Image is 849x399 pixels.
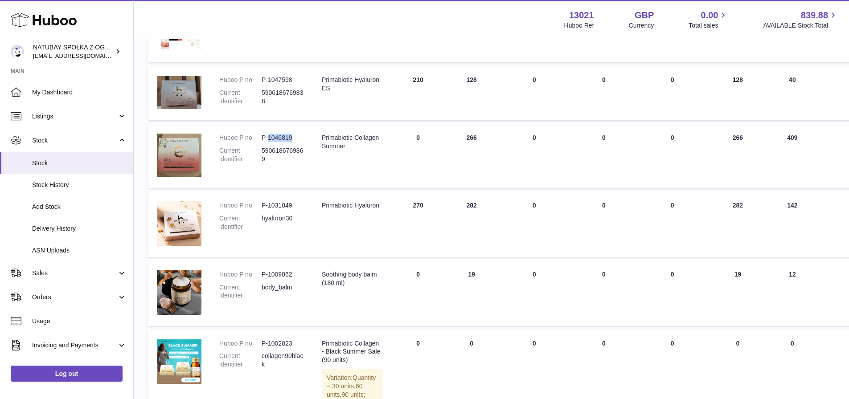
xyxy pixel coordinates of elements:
[262,134,304,142] dd: P-1046819
[322,201,382,210] div: Primabiotic Hyaluron
[32,317,127,326] span: Usage
[708,261,768,326] td: 19
[32,341,117,350] span: Invoicing and Payments
[445,261,498,326] td: 19
[701,9,718,21] span: 0.00
[219,89,262,106] dt: Current identifier
[768,125,816,188] td: 409
[498,125,570,188] td: 0
[33,43,113,60] div: NATUBAY SPÓŁKA Z OGRANICZONĄ ODPOWIEDZIALNOŚCIĄ
[570,261,637,326] td: 0
[768,261,816,326] td: 12
[445,192,498,257] td: 282
[708,125,768,188] td: 266
[262,283,304,300] dd: body_balm
[262,214,304,231] dd: hyaluron30
[262,89,304,106] dd: 5906186769838
[32,88,127,97] span: My Dashboard
[32,159,127,167] span: Stock
[219,352,262,369] dt: Current identifier
[33,52,131,59] span: [EMAIL_ADDRESS][DOMAIN_NAME]
[262,76,304,84] dd: P-1047598
[708,67,768,120] td: 128
[498,192,570,257] td: 0
[157,76,201,109] img: product image
[32,246,127,255] span: ASN Uploads
[262,201,304,210] dd: P-1031849
[391,125,445,188] td: 0
[262,352,304,369] dd: collagen90black
[570,67,637,120] td: 0
[635,9,654,21] strong: GBP
[569,9,594,21] strong: 13021
[262,147,304,163] dd: 5906186769869
[671,271,674,278] span: 0
[32,269,117,277] span: Sales
[219,339,262,348] dt: Huboo P no
[671,202,674,209] span: 0
[445,125,498,188] td: 266
[219,201,262,210] dt: Huboo P no
[322,76,382,93] div: Primabiotic Hyaluron ES
[629,21,654,30] div: Currency
[689,21,728,30] span: Total sales
[445,67,498,120] td: 128
[219,76,262,84] dt: Huboo P no
[391,67,445,120] td: 210
[157,270,201,315] img: product image
[763,9,838,30] a: 839.88 AVAILABLE Stock Total
[570,192,637,257] td: 0
[327,374,376,398] span: Quantity = 30 units,60 units,90 units;
[570,125,637,188] td: 0
[219,270,262,279] dt: Huboo P no
[322,134,382,151] div: Primabiotic Collagen Summer
[32,136,117,145] span: Stock
[11,366,123,382] a: Log out
[689,9,728,30] a: 0.00 Total sales
[498,67,570,120] td: 0
[322,339,382,365] div: Primabiotic Collagen - Black Summer Sale (90 units)
[498,261,570,326] td: 0
[768,192,816,257] td: 142
[671,76,674,83] span: 0
[391,261,445,326] td: 0
[32,181,127,189] span: Stock History
[322,270,382,287] div: Soothing body balm (180 ml)
[219,283,262,300] dt: Current identifier
[262,270,304,279] dd: P-1009862
[671,340,674,347] span: 0
[11,45,24,58] img: internalAdmin-13021@internal.huboo.com
[564,21,594,30] div: Huboo Ref
[671,134,674,141] span: 0
[219,134,262,142] dt: Huboo P no
[708,192,768,257] td: 282
[32,293,117,301] span: Orders
[32,203,127,211] span: Add Stock
[32,112,117,121] span: Listings
[157,134,201,177] img: product image
[391,192,445,257] td: 270
[801,9,828,21] span: 839.88
[219,214,262,231] dt: Current identifier
[763,21,838,30] span: AVAILABLE Stock Total
[157,201,201,246] img: product image
[219,147,262,163] dt: Current identifier
[32,224,127,233] span: Delivery History
[157,339,201,384] img: product image
[262,339,304,348] dd: P-1002823
[768,67,816,120] td: 40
